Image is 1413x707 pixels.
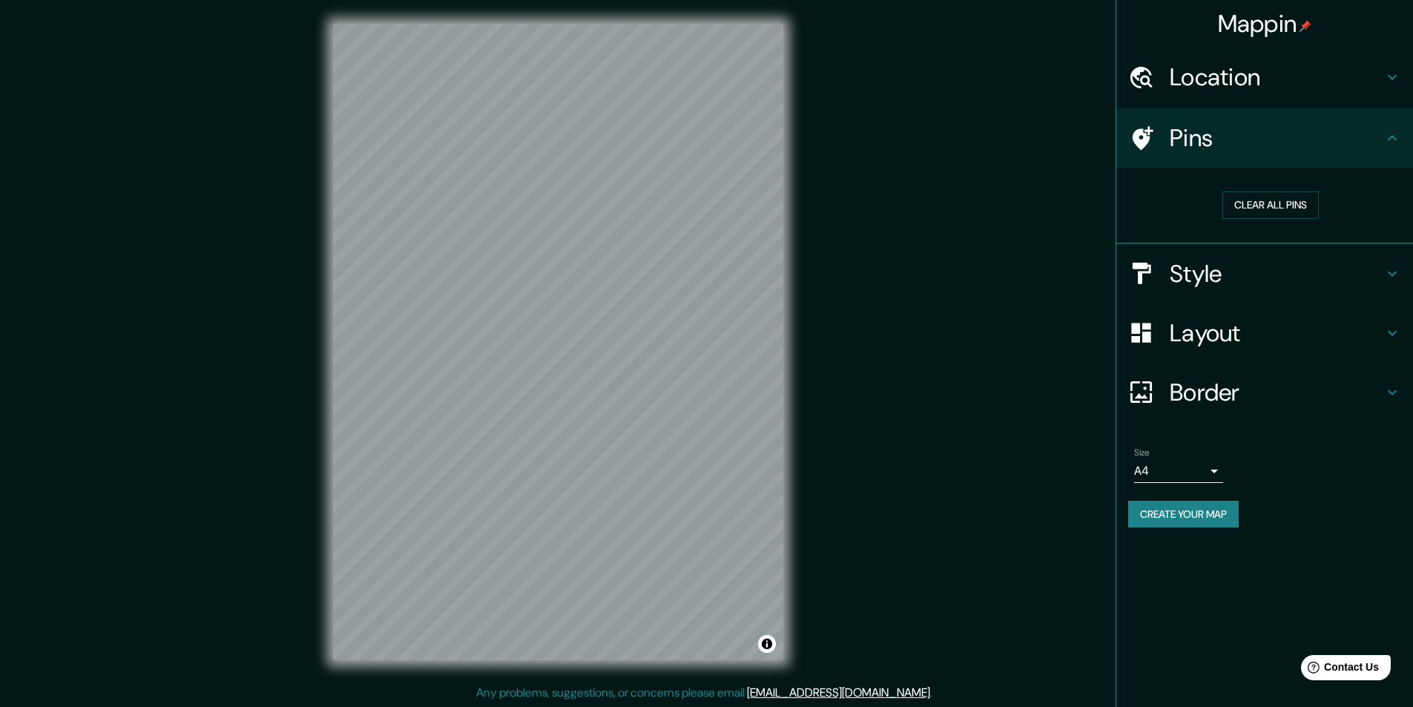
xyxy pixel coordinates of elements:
div: Pins [1116,108,1413,168]
h4: Layout [1170,318,1383,348]
div: Location [1116,47,1413,107]
canvas: Map [333,24,783,660]
label: Size [1134,446,1150,458]
h4: Mappin [1218,9,1312,39]
p: Any problems, suggestions, or concerns please email . [476,684,932,702]
div: . [935,684,938,702]
h4: Location [1170,62,1383,92]
iframe: Help widget launcher [1281,649,1397,691]
button: Clear all pins [1222,191,1319,219]
div: A4 [1134,459,1223,483]
a: [EMAIL_ADDRESS][DOMAIN_NAME] [747,685,930,700]
button: Create your map [1128,501,1239,528]
h4: Border [1170,378,1383,407]
button: Toggle attribution [758,635,776,653]
h4: Style [1170,259,1383,289]
div: Style [1116,244,1413,303]
div: Border [1116,363,1413,422]
div: . [932,684,935,702]
img: pin-icon.png [1300,20,1311,32]
h4: Pins [1170,123,1383,153]
div: Layout [1116,303,1413,363]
